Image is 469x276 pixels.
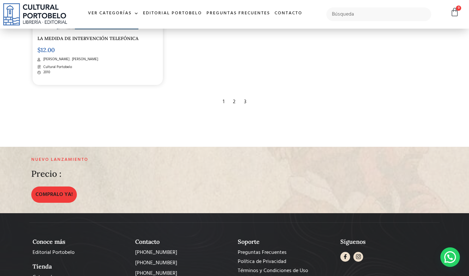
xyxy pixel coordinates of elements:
span: [PERSON_NAME] . [PERSON_NAME] [42,57,98,62]
div: 2 [230,95,239,109]
a: Editorial Portobelo [141,7,204,21]
a: [PHONE_NUMBER] [135,259,231,267]
h2: Nuevo lanzamiento [31,157,302,163]
a: Ver Categorías [86,7,141,21]
bdi: 12.00 [37,46,55,54]
span: $ [37,46,41,54]
div: WhatsApp contact [440,247,460,267]
div: 3 [241,95,249,109]
a: Política de Privacidad [238,258,334,266]
h2: Síguenos [340,238,436,245]
a: Preguntas frecuentes [204,7,272,21]
span: Términos y Condiciones de Uso [238,267,308,275]
h2: Soporte [238,238,334,245]
input: Búsqueda [326,7,432,21]
h2: Precio : [31,169,62,179]
span: Política de Privacidad [238,258,286,266]
span: Cultural Portobelo [42,64,72,70]
span: Preguntas Frecuentes [238,249,287,256]
span: [PHONE_NUMBER] [135,249,177,256]
a: Contacto [272,7,305,21]
a: COMPRALO YA! [31,186,77,203]
h2: Contacto [135,238,231,245]
span: 2010 [42,70,50,75]
span: 0 [456,6,461,11]
span: Editorial Portobelo [33,249,75,256]
a: Preguntas Frecuentes [238,249,334,256]
h2: Conoce más [33,238,129,245]
a: Términos y Condiciones de Uso [238,267,334,275]
a: LA MEDIDA DE INTERVENCIÓN TELEFÓNICA [37,35,138,41]
span: COMPRALO YA! [36,191,73,199]
div: 1 [220,95,228,109]
a: 0 [450,7,459,17]
span: [PHONE_NUMBER] [135,259,177,267]
a: Editorial Portobelo [33,249,129,256]
a: [PHONE_NUMBER] [135,249,231,256]
h2: Tienda [33,263,129,270]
